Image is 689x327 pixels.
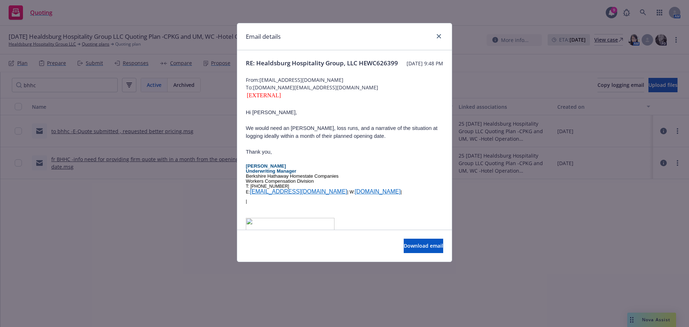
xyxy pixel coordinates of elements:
[246,168,296,174] span: Underwriting Manager
[355,188,400,195] a: [DOMAIN_NAME]
[407,60,443,67] span: [DATE] 9:48 PM
[246,163,286,169] span: [PERSON_NAME]
[246,204,250,208] img: image003.png@01DB7C68.01E9E3B0
[246,173,339,184] span: Berkshire Hathaway Homestate Companies Workers Compensation Division
[246,109,297,115] span: Hi [PERSON_NAME],
[246,76,443,84] span: From: [EMAIL_ADDRESS][DOMAIN_NAME]
[246,125,437,139] span: We would need an [PERSON_NAME], loss runs, and a narrative of the situation at logging ideally wi...
[347,190,355,195] span: | W:
[246,91,443,100] div: [EXTERNAL]
[404,239,443,253] button: Download email
[435,32,443,41] a: close
[246,218,334,240] img: image004.png@01DB7C68.01E9E3B0
[246,195,250,199] img: image002.png@01DB7C68.01E9E3B0
[246,32,281,41] h1: Email details
[250,188,347,195] a: [EMAIL_ADDRESS][DOMAIN_NAME]
[246,199,247,204] span: |
[246,59,398,67] span: RE: Healdsburg Hospitality Group, LLC HEWC626399
[400,190,402,195] span: |
[246,84,443,91] span: To: [DOMAIN_NAME][EMAIL_ADDRESS][DOMAIN_NAME]
[246,184,289,195] span: T: [PHONE_NUMBER] E:
[246,149,272,155] span: Thank you,
[404,242,443,249] span: Download email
